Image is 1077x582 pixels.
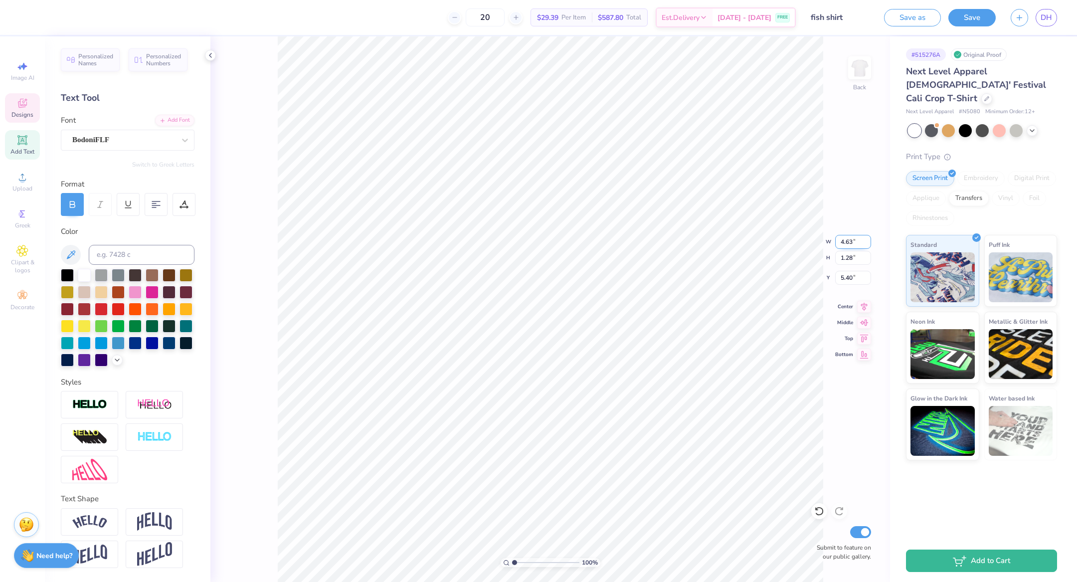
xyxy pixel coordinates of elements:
button: Save as [884,9,941,26]
input: Untitled Design [803,7,877,27]
span: Bottom [835,351,853,358]
span: # N5080 [959,108,980,116]
button: Save [948,9,996,26]
button: Add to Cart [906,550,1057,572]
span: Next Level Apparel [DEMOGRAPHIC_DATA]' Festival Cali Crop T-Shirt [906,65,1046,104]
img: Arch [137,512,172,531]
div: Text Shape [61,493,194,505]
span: Image AI [11,74,34,82]
div: # 515276A [906,48,946,61]
span: Minimum Order: 12 + [985,108,1035,116]
div: Foil [1023,191,1046,206]
div: Screen Print [906,171,954,186]
span: Top [835,335,853,342]
span: Metallic & Glitter Ink [989,316,1048,327]
span: Est. Delivery [662,12,700,23]
span: Water based Ink [989,393,1035,403]
span: Personalized Names [78,53,114,67]
img: Arc [72,515,107,529]
img: Free Distort [72,459,107,480]
span: Add Text [10,148,34,156]
img: Shadow [137,398,172,411]
span: Greek [15,221,30,229]
span: FREE [777,14,788,21]
span: Glow in the Dark Ink [910,393,967,403]
div: Format [61,179,195,190]
label: Font [61,115,76,126]
label: Submit to feature on our public gallery. [811,543,871,561]
div: Original Proof [951,48,1007,61]
span: $29.39 [537,12,558,23]
input: – – [466,8,505,26]
img: Negative Space [137,431,172,443]
div: Color [61,226,194,237]
strong: Need help? [36,551,72,561]
span: [DATE] - [DATE] [718,12,771,23]
span: Neon Ink [910,316,935,327]
input: e.g. 7428 c [89,245,194,265]
span: Puff Ink [989,239,1010,250]
span: 100 % [582,558,598,567]
img: Metallic & Glitter Ink [989,329,1053,379]
a: DH [1036,9,1057,26]
span: Designs [11,111,33,119]
span: DH [1041,12,1052,23]
span: $587.80 [598,12,623,23]
img: Neon Ink [910,329,975,379]
img: Puff Ink [989,252,1053,302]
div: Print Type [906,151,1057,163]
div: Add Font [155,115,194,126]
span: Personalized Numbers [146,53,181,67]
button: Switch to Greek Letters [132,161,194,169]
img: Water based Ink [989,406,1053,456]
div: Digital Print [1008,171,1056,186]
div: Text Tool [61,91,194,105]
div: Styles [61,377,194,388]
img: Standard [910,252,975,302]
div: Back [853,83,866,92]
img: Back [850,58,870,78]
span: Standard [910,239,937,250]
span: Middle [835,319,853,326]
div: Embroidery [957,171,1005,186]
img: Glow in the Dark Ink [910,406,975,456]
span: Next Level Apparel [906,108,954,116]
div: Transfers [949,191,989,206]
div: Applique [906,191,946,206]
span: Center [835,303,853,310]
img: 3d Illusion [72,429,107,445]
span: Per Item [561,12,586,23]
img: Flag [72,545,107,564]
img: Rise [137,542,172,567]
span: Clipart & logos [5,258,40,274]
span: Decorate [10,303,34,311]
div: Vinyl [992,191,1020,206]
div: Rhinestones [906,211,954,226]
span: Total [626,12,641,23]
img: Stroke [72,399,107,410]
span: Upload [12,185,32,193]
